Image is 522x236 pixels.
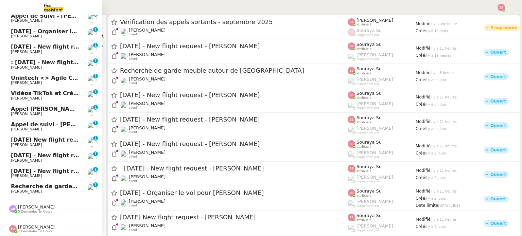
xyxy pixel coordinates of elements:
img: svg [9,205,17,213]
span: suppervisé par [356,229,379,232]
span: il y a 2 jours [425,197,446,200]
span: [PERSON_NAME] [129,174,166,179]
span: : [DATE] - New flight request - [PERSON_NAME] [120,165,348,171]
span: Modifié [416,144,431,148]
span: 7 demandes en cours [18,230,52,233]
app-user-label: suppervisé par [348,52,416,61]
span: il y a 11 heures [431,120,457,124]
span: : [DATE] - New flight request - [PERSON_NAME] [11,59,155,66]
span: [PERSON_NAME] [129,150,166,155]
span: Appel [PERSON_NAME] OPP7264 - CERFRANCE RHÔNE & LYON - FORMATION OPCO [11,106,262,112]
img: users%2FLK22qrMMfbft3m7ot3tU7x4dNw03%2Favatar%2Fdef871fd-89c7-41f9-84a6-65c814c6ac6f [120,77,127,85]
span: [DATE] New flight request - [PERSON_NAME] [120,214,348,220]
span: Créé [416,126,425,131]
span: Appel de suivi - [PERSON_NAME] - TDX [11,121,129,128]
nz-badge-sup: 1 [93,74,98,78]
app-user-detailed-label: client [120,174,348,183]
span: Appel de Suivi - [PERSON_NAME] - BS Protection [11,13,159,19]
span: [PERSON_NAME] [18,204,55,210]
span: [PERSON_NAME] [129,52,166,57]
span: attribué à [356,218,371,222]
img: svg [348,189,355,197]
img: users%2FC9SBsJ0duuaSgpQFj5LgoEX8n0o2%2Favatar%2Fec9d51b8-9413-4189-adfb-7be4d8c96a3c [120,150,127,158]
img: svg [9,225,17,233]
span: suppervisé par [356,106,379,110]
span: Souraya Su [356,91,382,96]
img: users%2FW4OQjB9BRtYK2an7yusO0WsYLsD3%2Favatar%2F28027066-518b-424c-8476-65f2e549ac29 [87,106,97,116]
span: il y a un jour [425,103,446,106]
span: [PERSON_NAME] [11,112,42,116]
span: [PERSON_NAME] [11,96,42,101]
span: [DATE] - New flight request - [PERSON_NAME] [120,43,348,49]
span: il y a 19 heures [425,54,451,57]
img: svg [348,91,355,99]
nz-badge-sup: 1 [93,43,98,48]
span: [DATE] - New flight request - [PERSON_NAME] [120,141,348,147]
nz-badge-sup: 1 [93,136,98,141]
span: [PERSON_NAME] [356,18,393,23]
span: Vidéos TikTok et Créatives META - septembre 2025 [11,90,167,96]
p: 1 [94,136,97,142]
img: svg [348,29,355,36]
img: users%2FoFdbodQ3TgNoWt9kP3GXAs5oaCq1%2Favatar%2Fprofile-pic.png [348,53,355,60]
img: users%2FLK22qrMMfbft3m7ot3tU7x4dNw03%2Favatar%2Fdef871fd-89c7-41f9-84a6-65c814c6ac6f [87,184,97,193]
span: attribué à [356,47,371,51]
span: il y a 11 heures [431,218,457,221]
img: users%2FC9SBsJ0duuaSgpQFj5LgoEX8n0o2%2Favatar%2Fec9d51b8-9413-4189-adfb-7be4d8c96a3c [87,29,97,38]
span: suppervisé par [356,33,379,37]
span: Date limite [416,203,438,208]
app-user-detailed-label: client [120,101,348,110]
span: Créé [416,196,425,201]
span: [PERSON_NAME] [356,101,393,106]
span: Modifié [416,189,431,194]
span: Modifié [416,70,431,75]
span: 5 demandes en cours [18,210,52,214]
span: client [129,130,137,134]
img: users%2FC9SBsJ0duuaSgpQFj5LgoEX8n0o2%2Favatar%2Fec9d51b8-9413-4189-adfb-7be4d8c96a3c [120,199,127,207]
img: users%2FoFdbodQ3TgNoWt9kP3GXAs5oaCq1%2Favatar%2Fprofile-pic.png [348,200,355,207]
div: Ouvert [490,99,506,103]
span: Recherche de garde meuble autour de [GEOGRAPHIC_DATA] [120,68,348,74]
span: attribué à [356,23,371,26]
span: client [129,106,137,110]
img: users%2FC9SBsJ0duuaSgpQFj5LgoEX8n0o2%2Favatar%2Fec9d51b8-9413-4189-adfb-7be4d8c96a3c [120,224,127,231]
span: attribué à [356,96,371,100]
span: Souraya Su [356,164,382,169]
img: svg [498,4,505,11]
app-user-detailed-label: client [120,28,348,36]
span: [PERSON_NAME] [129,223,166,228]
span: client [129,204,137,207]
p: 1 [94,58,97,65]
div: Ouvert [490,124,506,128]
span: client [129,57,137,61]
nz-badge-sup: 1 [93,89,98,94]
span: [PERSON_NAME] [11,174,42,178]
img: users%2FC9SBsJ0duuaSgpQFj5LgoEX8n0o2%2Favatar%2Fec9d51b8-9413-4189-adfb-7be4d8c96a3c [87,153,97,162]
span: client [129,228,137,232]
div: Ouvert [490,173,506,177]
app-user-detailed-label: client [120,150,348,159]
span: Recherche de garde meuble autour de [GEOGRAPHIC_DATA] [11,183,194,189]
span: il y a une heure [431,22,457,26]
span: suppervisé par [356,82,379,86]
img: svg [348,165,355,172]
nz-badge-sup: 1 [93,27,98,32]
app-user-label: suppervisé par [348,101,416,110]
span: [DATE] - New flight request - [PERSON_NAME] [120,92,348,98]
span: [PERSON_NAME] [356,199,393,204]
img: users%2FoFdbodQ3TgNoWt9kP3GXAs5oaCq1%2Favatar%2Fprofile-pic.png [348,151,355,158]
span: Créé [416,29,425,33]
app-user-label: attribué à [348,42,416,51]
img: users%2FXPWOVq8PDVf5nBVhDcXguS2COHE3%2Favatar%2F3f89dc26-16aa-490f-9632-b2fdcfc735a1 [87,75,97,85]
p: 1 [94,167,97,173]
span: Vérification des appels sortants - septembre 2025 [120,19,348,25]
img: users%2FoFdbodQ3TgNoWt9kP3GXAs5oaCq1%2Favatar%2Fprofile-pic.png [348,102,355,109]
span: [PERSON_NAME] [11,65,42,70]
img: svg [348,42,355,50]
app-user-label: attribué à [348,91,416,99]
img: users%2FC9SBsJ0duuaSgpQFj5LgoEX8n0o2%2Favatar%2Fec9d51b8-9413-4189-adfb-7be4d8c96a3c [120,53,127,60]
img: users%2FoFdbodQ3TgNoWt9kP3GXAs5oaCq1%2Favatar%2Fprofile-pic.png [348,175,355,183]
p: 1 [94,121,97,127]
span: Souraya Su [356,213,382,218]
div: Ouvert [490,148,506,152]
